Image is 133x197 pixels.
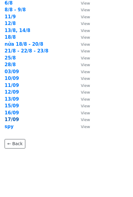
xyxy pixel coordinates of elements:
[75,89,90,95] a: View
[5,76,19,81] a: 10/09
[81,83,90,88] small: View
[5,103,19,109] a: 15/09
[75,41,90,47] a: View
[5,110,19,116] a: 16/09
[81,42,90,47] small: View
[5,62,16,67] a: 28/8
[81,124,90,129] small: View
[75,117,90,122] a: View
[5,14,16,20] a: 11/9
[5,48,49,54] a: 21/8 - 22/8 - 23/8
[81,15,90,19] small: View
[75,0,90,6] a: View
[75,21,90,26] a: View
[5,69,19,74] a: 03/09
[102,168,133,197] div: Tiện ích trò chuyện
[75,55,90,61] a: View
[81,56,90,60] small: View
[75,62,90,67] a: View
[81,70,90,74] small: View
[75,69,90,74] a: View
[5,41,43,47] a: nửa 18/8 - 20/8
[81,111,90,115] small: View
[5,117,19,122] a: 17/09
[5,124,13,129] a: spy
[75,48,90,54] a: View
[5,7,26,13] a: 8/8 - 9/8
[81,49,90,53] small: View
[75,124,90,129] a: View
[81,117,90,122] small: View
[75,103,90,109] a: View
[81,21,90,26] small: View
[81,104,90,108] small: View
[81,1,90,5] small: View
[75,34,90,40] a: View
[5,89,19,95] a: 12/09
[75,110,90,116] a: View
[5,139,25,149] a: ← Back
[81,35,90,40] small: View
[81,28,90,33] small: View
[5,28,31,33] a: 13/8, 14/8
[81,97,90,102] small: View
[75,76,90,81] a: View
[75,7,90,13] a: View
[5,83,19,88] a: 11/09
[5,0,13,6] a: 6/8
[5,34,16,40] a: 18/8
[81,90,90,95] small: View
[81,76,90,81] small: View
[75,83,90,88] a: View
[75,14,90,20] a: View
[5,96,19,102] a: 13/09
[81,8,90,12] small: View
[75,28,90,33] a: View
[5,55,16,61] a: 25/8
[75,96,90,102] a: View
[81,63,90,67] small: View
[5,21,16,26] a: 12/8
[102,168,133,197] iframe: Chat Widget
